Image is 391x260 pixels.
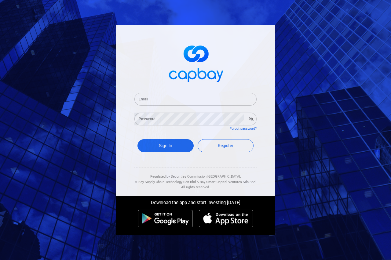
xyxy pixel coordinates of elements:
[218,143,233,148] span: Register
[137,139,194,152] button: Sign In
[134,168,257,190] div: Regulated by Securities Commission [GEOGRAPHIC_DATA]. & All rights reserved.
[200,180,256,184] span: Bay Smart Capital Ventures Sdn Bhd.
[138,210,193,227] img: android
[165,40,226,85] img: logo
[135,180,196,184] span: © Bay Supply Chain Technology Sdn Bhd
[198,139,254,152] a: Register
[230,127,257,131] a: Forgot password?
[111,196,280,207] div: Download the app and start investing [DATE]
[199,210,253,227] img: ios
